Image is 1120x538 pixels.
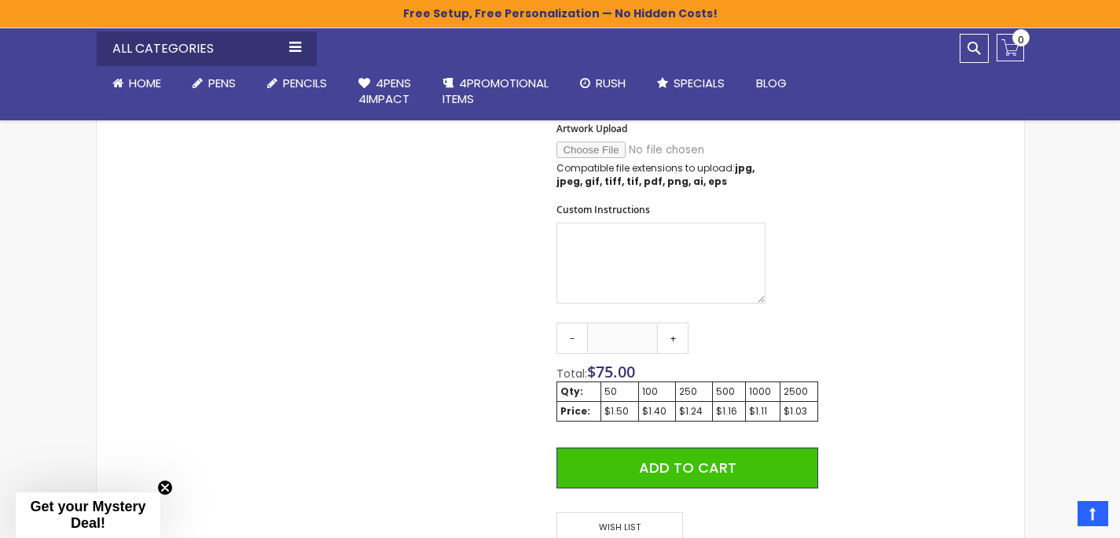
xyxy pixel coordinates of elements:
a: Pencils [252,66,343,101]
a: Pens [177,66,252,101]
span: 4PROMOTIONAL ITEMS [442,75,549,107]
div: 2500 [784,385,814,398]
a: Top [1078,501,1108,526]
div: 50 [604,385,635,398]
div: 1000 [749,385,777,398]
span: Rush [596,75,626,91]
span: 75.00 [596,361,635,382]
span: Pens [208,75,236,91]
a: Home [97,66,177,101]
div: $1.24 [679,405,708,418]
strong: Qty: [560,385,583,398]
span: Get your Mystery Deal! [30,499,145,531]
div: 100 [642,385,673,398]
strong: Price: [560,404,590,418]
span: 0 [1018,32,1024,47]
div: $1.50 [604,405,635,418]
span: Specials [674,75,725,91]
div: $1.03 [784,405,814,418]
span: Home [129,75,161,91]
a: Specials [641,66,740,101]
span: 4Pens 4impact [358,75,411,107]
span: Artwork Upload [556,122,627,135]
span: Custom Instructions [556,203,650,216]
button: Close teaser [157,480,173,496]
span: Total: [556,366,587,381]
div: 500 [716,385,743,398]
div: $1.40 [642,405,673,418]
div: Get your Mystery Deal!Close teaser [16,492,160,538]
div: All Categories [97,31,317,66]
span: Pencils [283,75,327,91]
div: $1.11 [749,405,777,418]
button: Add to Cart [556,448,817,488]
span: $ [587,361,635,382]
a: Blog [740,66,802,101]
span: Add to Cart [639,458,736,477]
strong: jpg, jpeg, gif, tiff, tif, pdf, png, ai, eps [556,161,755,187]
a: 4Pens4impact [343,66,427,117]
a: - [556,322,588,354]
a: Rush [564,66,641,101]
span: Blog [756,75,787,91]
a: 0 [997,34,1024,61]
p: Compatible file extensions to upload: [556,162,766,187]
a: + [657,322,689,354]
div: 250 [679,385,708,398]
div: $1.16 [716,405,743,418]
a: 4PROMOTIONALITEMS [427,66,564,117]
